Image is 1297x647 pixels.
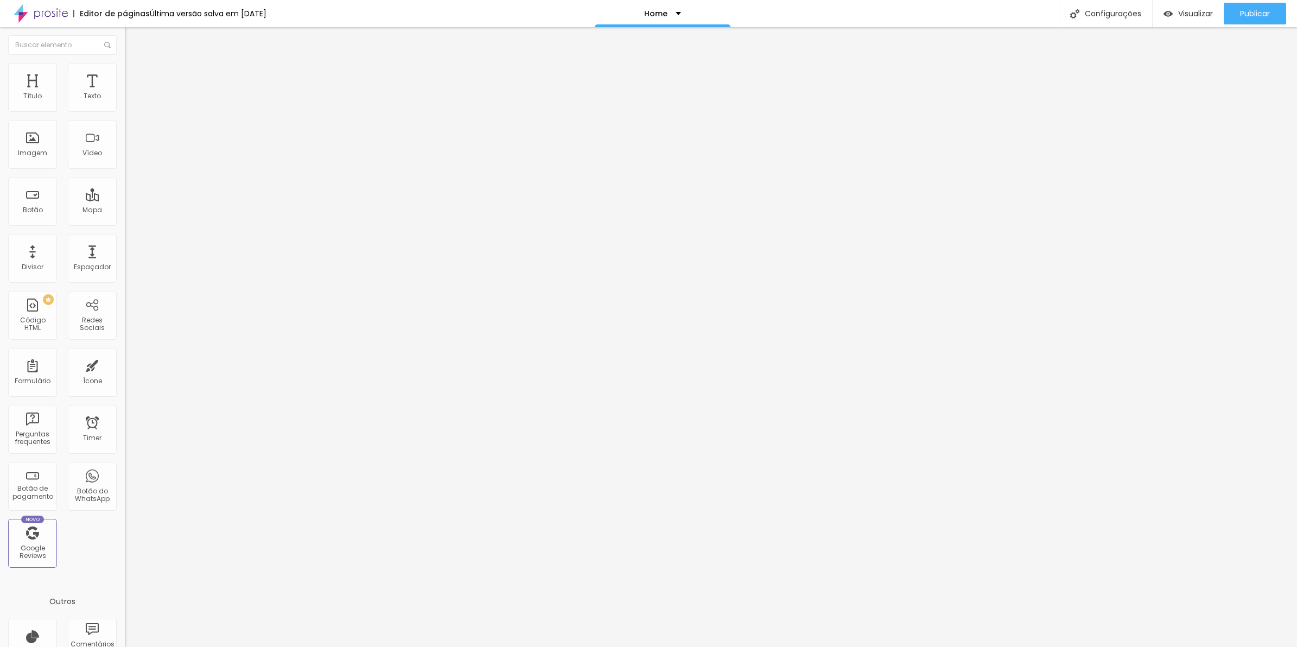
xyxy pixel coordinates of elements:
div: Vídeo [82,149,102,157]
img: Icone [1070,9,1079,18]
span: Visualizar [1178,9,1213,18]
button: Publicar [1224,3,1286,24]
iframe: Editor [125,27,1297,647]
div: Redes Sociais [71,316,113,332]
div: Google Reviews [11,544,54,560]
div: Imagem [18,149,47,157]
p: Home [644,10,667,17]
img: view-1.svg [1164,9,1173,18]
div: Ícone [83,377,102,385]
img: Icone [104,42,111,48]
div: Editor de páginas [73,10,150,17]
span: Publicar [1240,9,1270,18]
div: Código HTML [11,316,54,332]
div: Título [23,92,42,100]
button: Visualizar [1153,3,1224,24]
div: Última versão salva em [DATE] [150,10,266,17]
div: Formulário [15,377,50,385]
div: Novo [21,516,44,523]
div: Divisor [22,263,43,271]
div: Botão [23,206,43,214]
div: Espaçador [74,263,111,271]
div: Botão do WhatsApp [71,487,113,503]
div: Botão de pagamento [11,485,54,500]
div: Timer [83,434,101,442]
div: Mapa [82,206,102,214]
input: Buscar elemento [8,35,117,55]
div: Perguntas frequentes [11,430,54,446]
div: Texto [84,92,101,100]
